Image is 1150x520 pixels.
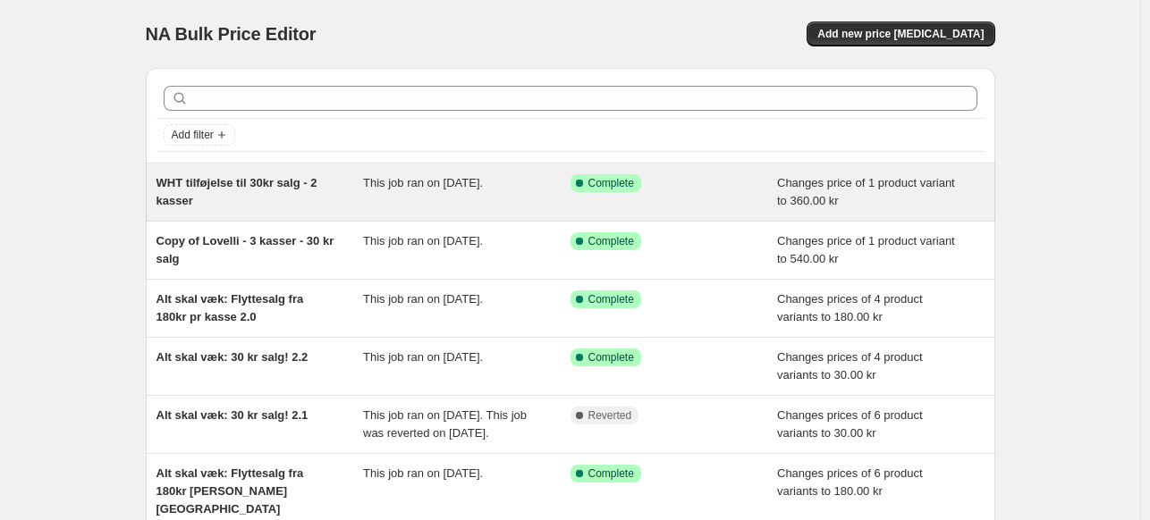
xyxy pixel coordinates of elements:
[363,176,483,189] span: This job ran on [DATE].
[363,234,483,247] span: This job ran on [DATE].
[817,27,984,41] span: Add new price [MEDICAL_DATA]
[807,21,994,46] button: Add new price [MEDICAL_DATA]
[172,128,214,142] span: Add filter
[156,466,304,516] span: Alt skal væk: Flyttesalg fra 180kr [PERSON_NAME] [GEOGRAPHIC_DATA]
[363,292,483,306] span: This job ran on [DATE].
[588,350,634,365] span: Complete
[588,408,632,423] span: Reverted
[588,234,634,248] span: Complete
[363,408,527,440] span: This job ran on [DATE]. This job was reverted on [DATE].
[156,292,304,323] span: Alt skal væk: Flyttesalg fra 180kr pr kasse 2.0
[777,176,955,207] span: Changes price of 1 product variant to 360.00 kr
[588,466,634,481] span: Complete
[777,350,923,382] span: Changes prices of 4 product variants to 30.00 kr
[156,176,317,207] span: WHT tilføjelse til 30kr salg - 2 kasser
[588,176,634,190] span: Complete
[588,292,634,306] span: Complete
[146,24,317,44] span: NA Bulk Price Editor
[156,234,334,265] span: Copy of Lovelli - 3 kasser - 30 kr salg
[777,234,955,265] span: Changes price of 1 product variant to 540.00 kr
[363,466,483,480] span: This job ran on [DATE].
[164,124,235,146] button: Add filter
[156,408,309,422] span: Alt skal væk: 30 kr salg! 2.1
[777,466,923,498] span: Changes prices of 6 product variants to 180.00 kr
[156,350,309,364] span: Alt skal væk: 30 kr salg! 2.2
[363,350,483,364] span: This job ran on [DATE].
[777,408,923,440] span: Changes prices of 6 product variants to 30.00 kr
[777,292,923,323] span: Changes prices of 4 product variants to 180.00 kr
